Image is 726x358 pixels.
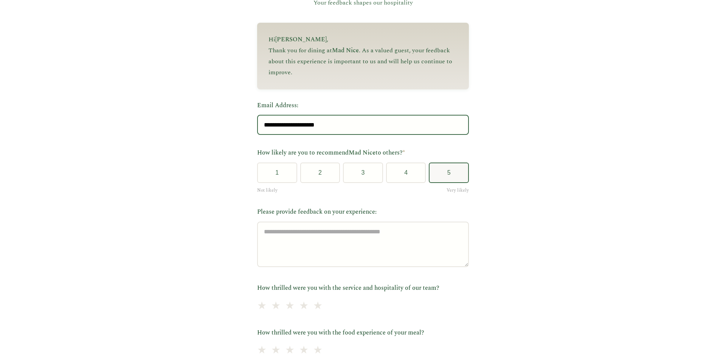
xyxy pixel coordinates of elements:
label: Please provide feedback on your experience: [257,207,469,217]
span: Not likely [257,187,278,194]
span: Mad Nice [349,148,375,157]
span: ★ [299,298,309,315]
button: 5 [429,163,469,183]
button: 4 [386,163,426,183]
span: Mad Nice [332,46,359,55]
button: 2 [300,163,340,183]
span: ★ [257,298,267,315]
label: How thrilled were you with the service and hospitality of our team? [257,283,469,293]
span: ★ [313,298,323,315]
span: ★ [271,298,281,315]
span: [PERSON_NAME] [275,35,327,44]
span: Very likely [447,187,469,194]
button: 1 [257,163,297,183]
label: How thrilled were you with the food experience of your meal? [257,328,469,338]
p: Thank you for dining at . As a valued guest, your feedback about this experience is important to ... [268,45,458,78]
label: Email Address: [257,101,469,111]
label: How likely are you to recommend to others? [257,148,469,158]
span: ★ [285,298,295,315]
button: 3 [343,163,383,183]
p: Hi , [268,34,458,45]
